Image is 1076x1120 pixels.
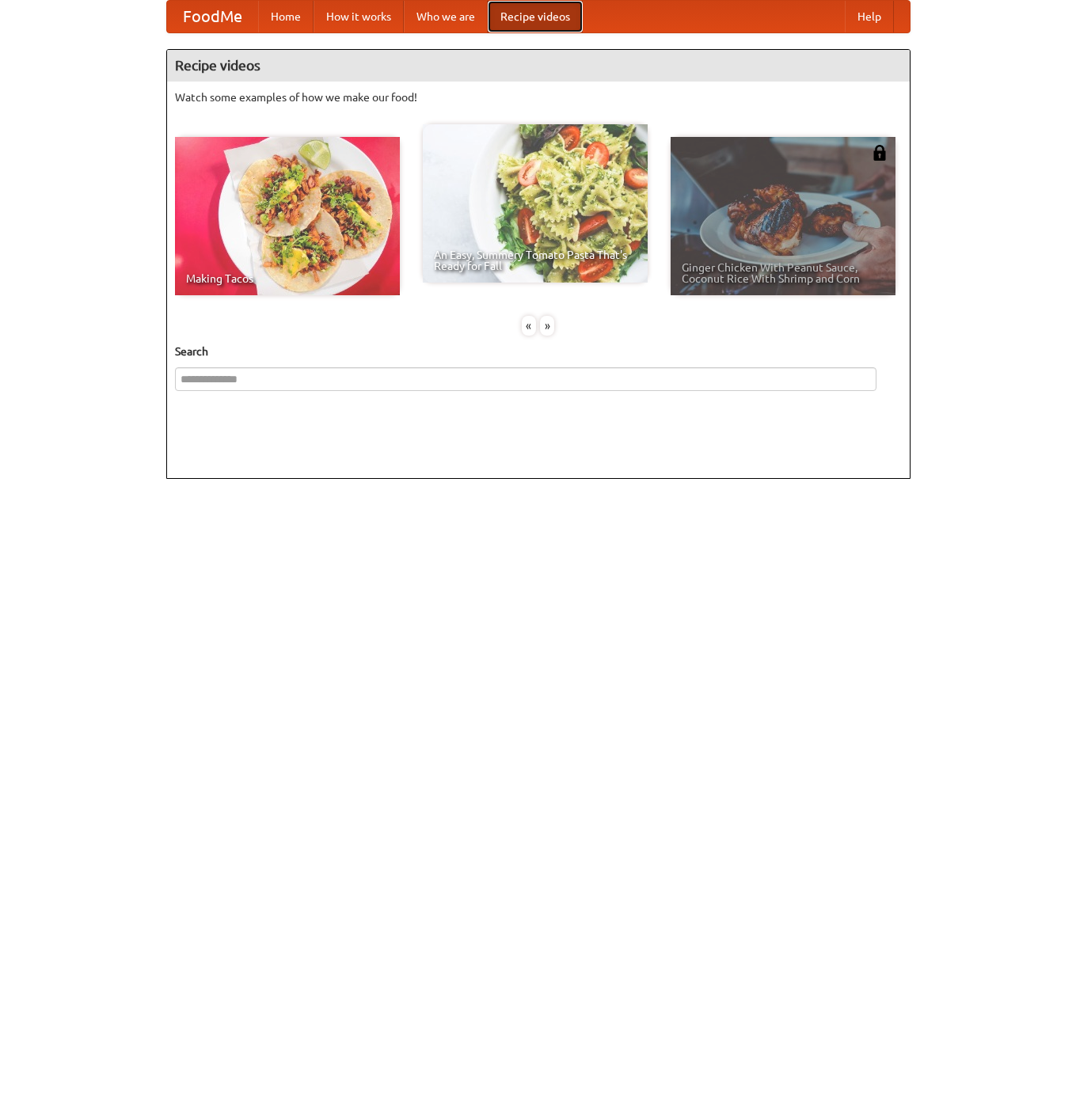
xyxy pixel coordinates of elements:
span: An Easy, Summery Tomato Pasta That's Ready for Fall [434,249,637,271]
a: How it works [314,1,404,32]
a: An Easy, Summery Tomato Pasta That's Ready for Fall [423,124,648,283]
a: Making Tacos [175,137,400,295]
div: » [540,316,554,336]
a: Home [258,1,314,32]
a: Who we are [404,1,488,32]
div: « [522,316,536,336]
h5: Search [175,344,902,359]
p: Watch some examples of how we make our food! [175,89,902,105]
span: Making Tacos [186,273,389,284]
h4: Recipe videos [167,50,910,82]
a: Help [845,1,894,32]
img: 483408.png [872,145,888,161]
a: FoodMe [167,1,258,32]
a: Recipe videos [488,1,583,32]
